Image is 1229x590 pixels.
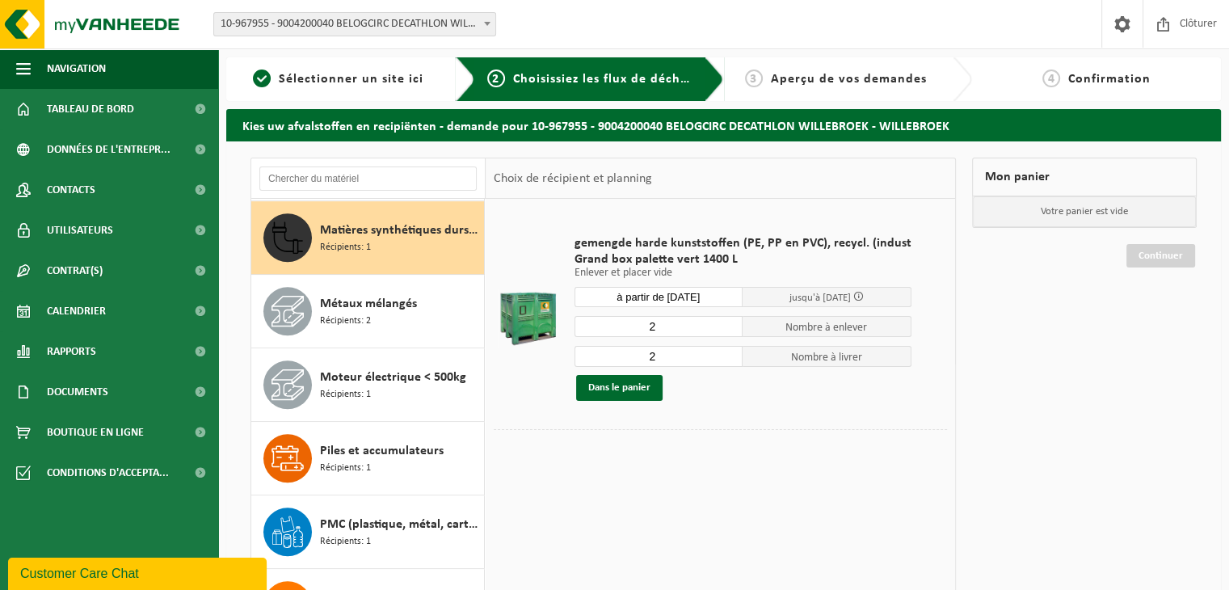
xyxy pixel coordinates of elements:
[575,235,911,251] span: gemengde harde kunststoffen (PE, PP en PVC), recycl. (indust
[251,348,485,422] button: Moteur électrique < 500kg Récipients: 1
[575,287,743,307] input: Sélectionnez date
[279,73,423,86] span: Sélectionner un site ici
[213,12,496,36] span: 10-967955 - 9004200040 BELOGCIRC DECATHLON WILLEBROEK - WILLEBROEK
[743,346,911,367] span: Nombre à livrer
[8,554,270,590] iframe: chat widget
[259,166,477,191] input: Chercher du matériel
[47,291,106,331] span: Calendrier
[47,412,144,453] span: Boutique en ligne
[234,70,443,89] a: 1Sélectionner un site ici
[251,495,485,569] button: PMC (plastique, métal, carton boisson) (industriel) Récipients: 1
[47,453,169,493] span: Conditions d'accepta...
[320,368,466,387] span: Moteur électrique < 500kg
[47,89,134,129] span: Tableau de bord
[575,251,911,268] span: Grand box palette vert 1400 L
[47,331,96,372] span: Rapports
[320,461,371,476] span: Récipients: 1
[973,196,1196,227] p: Votre panier est vide
[320,441,444,461] span: Piles et accumulateurs
[47,48,106,89] span: Navigation
[1068,73,1151,86] span: Confirmation
[320,534,371,550] span: Récipients: 1
[47,372,108,412] span: Documents
[251,201,485,275] button: Matières synthétiques durs mélangées (PE, PP et PVC), recyclables (industriel) Récipients: 1
[575,268,911,279] p: Enlever et placer vide
[745,70,763,87] span: 3
[1042,70,1060,87] span: 4
[1126,244,1195,268] a: Continuer
[320,240,371,255] span: Récipients: 1
[320,387,371,402] span: Récipients: 1
[214,13,495,36] span: 10-967955 - 9004200040 BELOGCIRC DECATHLON WILLEBROEK - WILLEBROEK
[251,275,485,348] button: Métaux mélangés Récipients: 2
[320,294,417,314] span: Métaux mélangés
[771,73,927,86] span: Aperçu de vos demandes
[226,109,1221,141] h2: Kies uw afvalstoffen en recipiënten - demande pour 10-967955 - 9004200040 BELOGCIRC DECATHLON WIL...
[320,515,480,534] span: PMC (plastique, métal, carton boisson) (industriel)
[320,314,371,329] span: Récipients: 2
[47,251,103,291] span: Contrat(s)
[576,375,663,401] button: Dans le panier
[487,70,505,87] span: 2
[47,129,170,170] span: Données de l'entrepr...
[251,422,485,495] button: Piles et accumulateurs Récipients: 1
[789,293,851,303] span: jusqu'à [DATE]
[320,221,480,240] span: Matières synthétiques durs mélangées (PE, PP et PVC), recyclables (industriel)
[486,158,659,199] div: Choix de récipient et planning
[253,70,271,87] span: 1
[47,170,95,210] span: Contacts
[972,158,1197,196] div: Mon panier
[513,73,782,86] span: Choisissiez les flux de déchets et récipients
[743,316,911,337] span: Nombre à enlever
[47,210,113,251] span: Utilisateurs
